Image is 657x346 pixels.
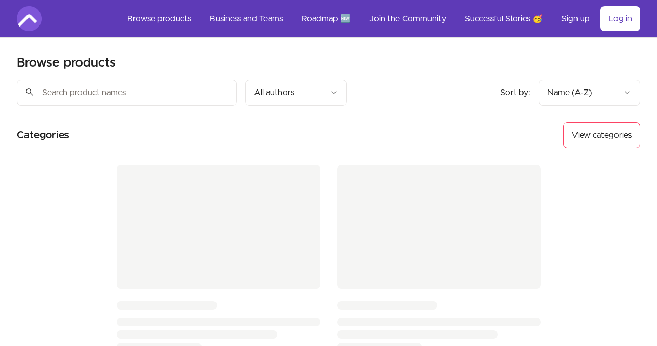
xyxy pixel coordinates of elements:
button: View categories [563,122,640,148]
h2: Browse products [17,55,116,71]
a: Log in [600,6,640,31]
input: Search product names [17,80,237,106]
button: Filter by author [245,80,347,106]
a: Join the Community [361,6,454,31]
a: Business and Teams [202,6,291,31]
img: Amigoscode logo [17,6,42,31]
h2: Categories [17,122,69,148]
nav: Main [119,6,640,31]
span: search [25,85,34,99]
button: Product sort options [539,80,640,106]
span: Sort by: [500,88,530,97]
a: Browse products [119,6,199,31]
a: Roadmap 🆕 [293,6,359,31]
a: Successful Stories 🥳 [457,6,551,31]
a: Sign up [553,6,598,31]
